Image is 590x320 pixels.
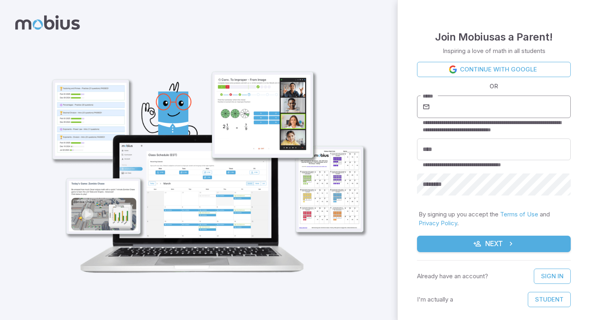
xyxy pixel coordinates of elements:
button: Student [528,292,571,307]
p: Inspiring a love of math in all students [443,47,545,55]
button: Next [417,236,571,253]
a: Privacy Policy [419,219,457,227]
a: Continue with Google [417,62,571,77]
img: parent_1-illustration [35,34,374,283]
p: By signing up you accept the and . [419,210,569,228]
h4: Join Mobius as a Parent ! [435,29,553,45]
a: Sign In [534,269,571,284]
p: I'm actually a [417,295,453,304]
a: Terms of Use [500,210,538,218]
span: OR [488,82,500,91]
p: Already have an account? [417,272,488,281]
